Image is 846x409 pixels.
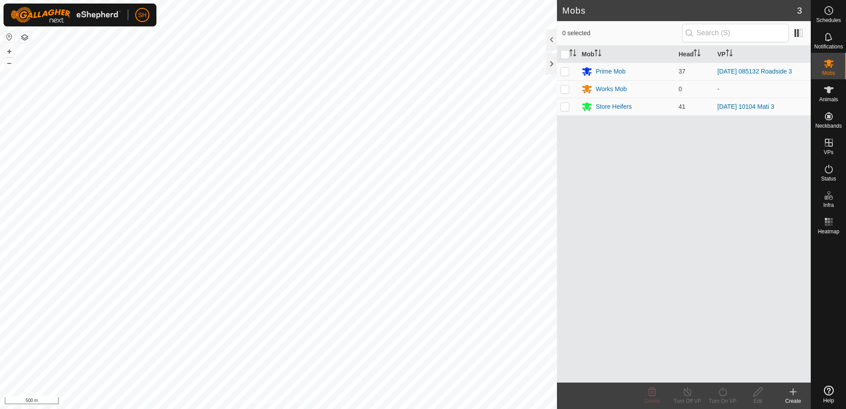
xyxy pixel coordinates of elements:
span: 0 [679,85,682,92]
button: – [4,58,15,68]
span: Heatmap [818,229,839,234]
span: SH [138,11,146,20]
a: Privacy Policy [244,398,277,405]
td: - [714,80,811,98]
th: Head [675,46,714,63]
span: VPs [824,150,833,155]
a: [DATE] 10104 Mati 3 [717,103,774,110]
span: Infra [823,203,834,208]
p-sorticon: Activate to sort [569,51,576,58]
div: Works Mob [596,85,627,94]
button: Reset Map [4,32,15,42]
button: + [4,46,15,57]
span: Status [821,176,836,181]
div: Create [775,397,811,405]
span: Animals [819,97,838,102]
button: Map Layers [19,32,30,43]
span: 37 [679,68,686,75]
th: Mob [578,46,675,63]
input: Search (S) [682,24,789,42]
p-sorticon: Activate to sort [594,51,601,58]
p-sorticon: Activate to sort [726,51,733,58]
a: [DATE] 085132 Roadside 3 [717,68,792,75]
span: 41 [679,103,686,110]
p-sorticon: Activate to sort [694,51,701,58]
span: Mobs [822,70,835,76]
a: Help [811,382,846,407]
img: Gallagher Logo [11,7,121,23]
span: Delete [645,398,660,404]
div: Turn On VP [705,397,740,405]
span: Neckbands [815,123,842,129]
div: Prime Mob [596,67,626,76]
span: Notifications [814,44,843,49]
h2: Mobs [562,5,797,16]
div: Store Heifers [596,102,632,111]
div: Turn Off VP [670,397,705,405]
span: 3 [797,4,802,17]
div: Edit [740,397,775,405]
span: 0 selected [562,29,682,38]
th: VP [714,46,811,63]
span: Schedules [816,18,841,23]
a: Contact Us [287,398,313,405]
span: Help [823,398,834,403]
